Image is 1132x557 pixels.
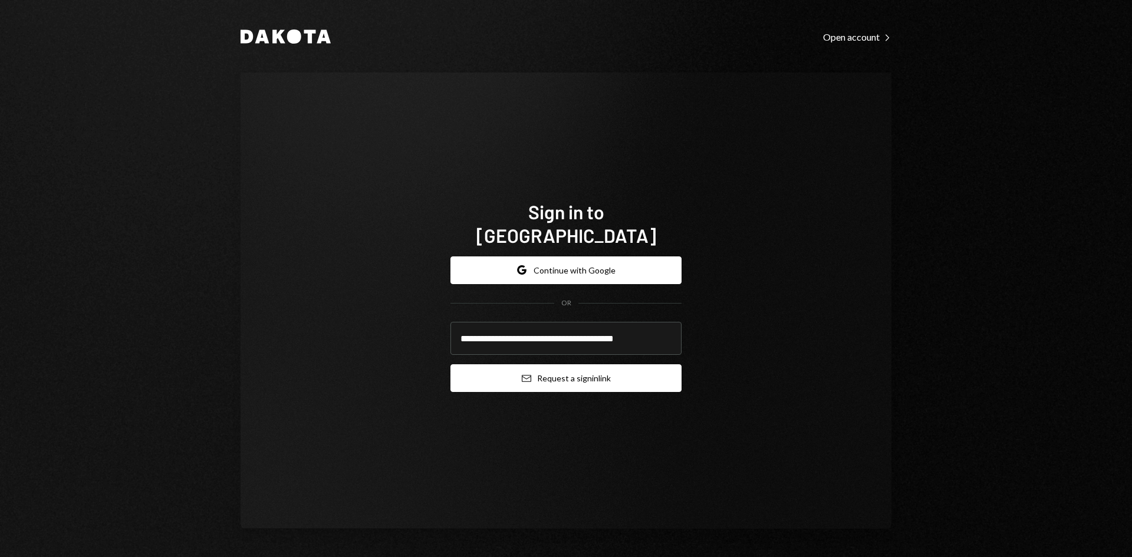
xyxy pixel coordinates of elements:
h1: Sign in to [GEOGRAPHIC_DATA] [450,200,682,247]
a: Open account [823,30,891,43]
button: Request a signinlink [450,364,682,392]
div: OR [561,298,571,308]
div: Open account [823,31,891,43]
button: Continue with Google [450,256,682,284]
